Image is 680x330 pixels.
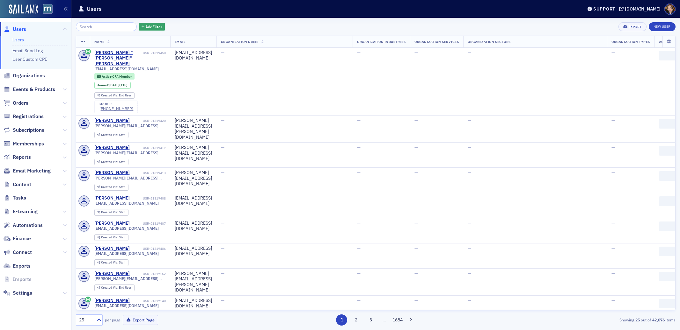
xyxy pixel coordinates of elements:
[94,50,142,67] div: [PERSON_NAME] "[PERSON_NAME]" [PERSON_NAME]
[131,221,166,226] div: USR-21319407
[94,195,130,201] a: [PERSON_NAME]
[221,298,224,303] span: —
[221,144,224,150] span: —
[101,93,119,97] span: Created Via :
[611,144,615,150] span: —
[175,170,212,187] div: [PERSON_NAME][EMAIL_ADDRESS][DOMAIN_NAME]
[414,117,418,123] span: —
[4,100,28,107] a: Orders
[611,298,615,303] span: —
[414,298,418,303] span: —
[593,6,615,12] div: Support
[131,247,166,251] div: USR-21319406
[4,263,31,270] a: Exports
[13,249,32,256] span: Connect
[101,260,119,264] span: Created Via :
[101,133,125,137] div: Staff
[101,285,119,290] span: Created Via :
[131,299,166,303] div: USR-21317140
[357,298,361,303] span: —
[97,74,132,78] a: Active CPA Member
[611,117,615,123] span: —
[13,194,26,201] span: Tasks
[13,263,31,270] span: Exports
[101,94,131,97] div: End User
[611,195,615,201] span: —
[79,317,93,323] div: 25
[649,22,676,31] a: New User
[13,290,32,297] span: Settings
[4,72,45,79] a: Organizations
[131,119,166,123] div: USR-21319420
[221,270,224,276] span: —
[101,210,119,214] span: Created Via :
[175,221,212,232] div: [EMAIL_ADDRESS][DOMAIN_NAME]
[101,160,125,164] div: Staff
[13,86,55,93] span: Events & Products
[101,133,119,137] span: Created Via :
[94,298,130,304] a: [PERSON_NAME]
[611,270,615,276] span: —
[175,118,212,140] div: [PERSON_NAME][EMAIL_ADDRESS][PERSON_NAME][DOMAIN_NAME]
[357,270,361,276] span: —
[94,226,159,231] span: [EMAIL_ADDRESS][DOMAIN_NAME]
[221,39,259,44] span: Organization Name
[380,317,389,323] span: …
[94,170,130,176] a: [PERSON_NAME]
[468,298,471,303] span: —
[101,236,125,239] div: Staff
[101,235,119,239] span: Created Via :
[131,146,166,150] div: USR-21319417
[4,276,32,283] a: Imports
[123,315,158,325] button: Export Page
[357,195,361,201] span: —
[414,50,418,55] span: —
[13,100,28,107] span: Orders
[4,26,26,33] a: Users
[651,317,666,323] strong: 42,076
[4,208,38,215] a: E-Learning
[13,140,44,147] span: Memberships
[94,145,130,151] a: [PERSON_NAME]
[175,271,212,293] div: [PERSON_NAME][EMAIL_ADDRESS][PERSON_NAME][DOMAIN_NAME]
[468,270,471,276] span: —
[13,167,51,174] span: Email Marketing
[13,72,45,79] span: Organizations
[94,132,128,138] div: Created Via: Staff
[94,73,135,80] div: Active: Active: CPA Member
[468,245,471,251] span: —
[131,272,166,276] div: USR-21317162
[4,86,55,93] a: Events & Products
[414,270,418,276] span: —
[4,167,51,174] a: Email Marketing
[175,145,212,162] div: [PERSON_NAME][EMAIL_ADDRESS][DOMAIN_NAME]
[143,51,166,55] div: USR-21319450
[175,39,186,44] span: Email
[13,235,31,242] span: Finance
[94,221,130,226] div: [PERSON_NAME]
[94,246,130,251] div: [PERSON_NAME]
[99,106,133,111] div: [PHONE_NUMBER]
[94,184,128,191] div: Created Via: Staff
[13,26,26,33] span: Users
[101,186,125,189] div: Staff
[357,39,406,44] span: Organization Industries
[43,4,53,14] img: SailAMX
[13,222,43,229] span: Automations
[611,220,615,226] span: —
[221,220,224,226] span: —
[611,50,615,55] span: —
[94,284,135,291] div: Created Via: End User
[625,6,661,12] div: [DOMAIN_NAME]
[94,118,130,123] a: [PERSON_NAME]
[664,4,676,15] span: Profile
[94,201,159,206] span: [EMAIL_ADDRESS][DOMAIN_NAME]
[94,176,166,180] span: [PERSON_NAME][EMAIL_ADDRESS][DOMAIN_NAME]
[611,39,650,44] span: Organization Types
[13,113,44,120] span: Registrations
[4,127,44,134] a: Subscriptions
[94,159,128,165] div: Created Via: Staff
